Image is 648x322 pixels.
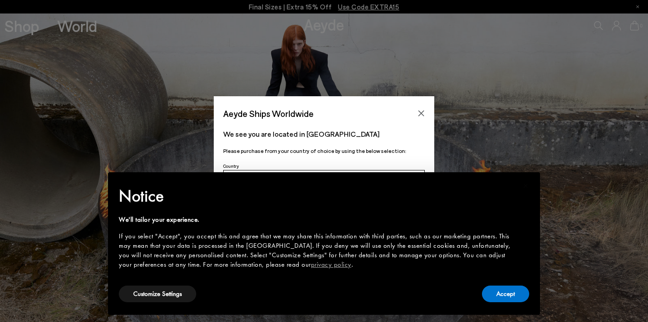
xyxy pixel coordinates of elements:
[119,232,515,269] div: If you select "Accept", you accept this and agree that we may share this information with third p...
[119,215,515,224] div: We'll tailor your experience.
[523,179,529,192] span: ×
[223,147,425,155] p: Please purchase from your country of choice by using the below selection:
[482,286,529,302] button: Accept
[223,129,425,139] p: We see you are located in [GEOGRAPHIC_DATA]
[311,260,351,269] a: privacy policy
[414,107,428,120] button: Close
[119,286,196,302] button: Customize Settings
[223,163,239,169] span: Country
[515,175,536,197] button: Close this notice
[119,184,515,208] h2: Notice
[223,106,314,121] span: Aeyde Ships Worldwide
